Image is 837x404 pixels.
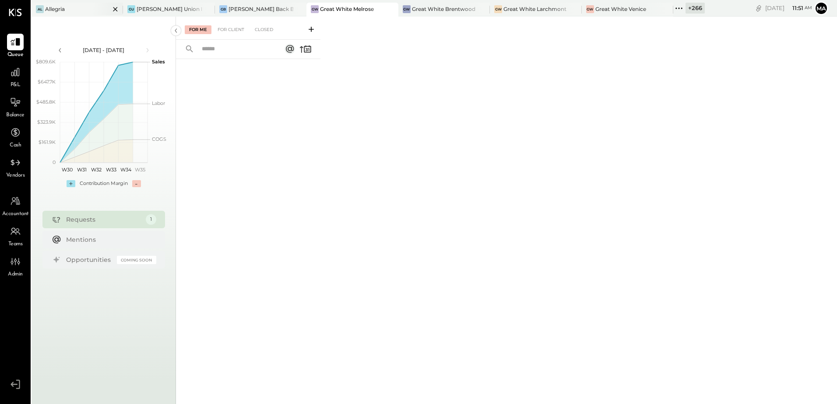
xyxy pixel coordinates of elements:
div: [PERSON_NAME] Union Market [137,5,201,13]
text: $161.9K [39,139,56,145]
text: W31 [77,167,87,173]
div: GU [127,5,135,13]
div: Great White Melrose [320,5,374,13]
div: Mentions [66,235,152,244]
span: Vendors [6,172,25,180]
div: Contribution Margin [80,180,128,187]
div: Closed [250,25,278,34]
span: Admin [8,271,23,279]
div: GW [403,5,411,13]
text: Labor [152,100,165,106]
span: Teams [8,240,23,248]
div: Great White Venice [595,5,646,13]
text: $323.9K [37,119,56,125]
div: + 266 [686,3,705,14]
a: Teams [0,223,30,248]
a: Queue [0,34,30,59]
div: Great White Larchmont [503,5,566,13]
span: Balance [6,111,25,119]
div: [DATE] - [DATE] [67,46,141,54]
text: 0 [53,159,56,165]
div: copy link [754,3,763,13]
text: W30 [62,167,73,173]
div: - [132,180,141,187]
span: Queue [7,51,24,59]
div: [DATE] [765,4,812,12]
div: Requests [66,215,141,224]
div: Great White Brentwood [412,5,475,13]
div: Allegria [45,5,65,13]
text: $485.8K [36,99,56,105]
div: Al [36,5,44,13]
text: W32 [91,167,102,173]
a: Accountant [0,193,30,218]
text: $647.7K [38,79,56,85]
a: Vendors [0,154,30,180]
button: Ma [814,1,828,15]
div: For Client [213,25,249,34]
text: W34 [120,167,131,173]
a: Cash [0,124,30,150]
a: P&L [0,64,30,89]
div: Coming Soon [117,256,156,264]
div: + [67,180,75,187]
span: Accountant [2,210,29,218]
div: GB [219,5,227,13]
div: For Me [185,25,211,34]
div: Opportunities [66,255,113,264]
text: COGS [152,136,166,142]
a: Admin [0,253,30,279]
text: W33 [106,167,116,173]
div: [PERSON_NAME] Back Bay [229,5,293,13]
text: Sales [152,59,165,65]
text: $809.6K [36,59,56,65]
div: 1 [146,214,156,225]
a: Balance [0,94,30,119]
div: GW [586,5,594,13]
text: W35 [135,167,145,173]
div: GW [494,5,502,13]
span: Cash [10,142,21,150]
span: P&L [11,81,21,89]
div: GW [311,5,319,13]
